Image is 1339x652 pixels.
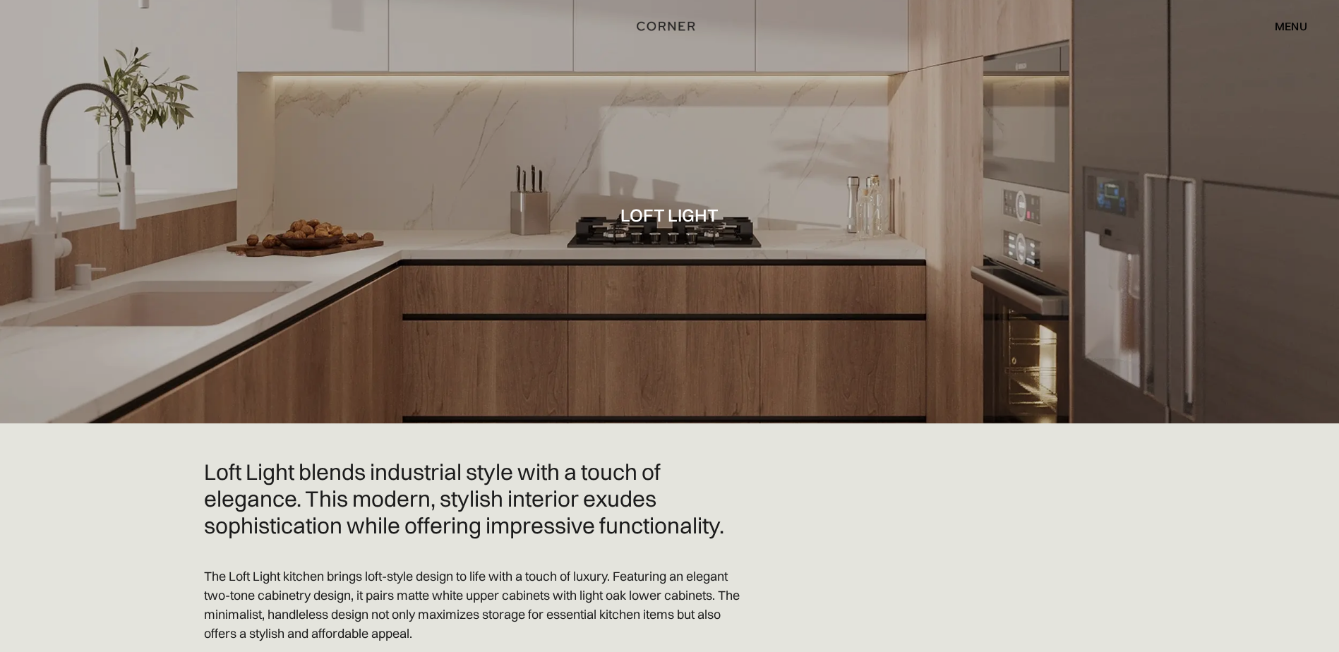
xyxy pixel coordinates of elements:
div: menu [1275,20,1307,32]
h1: Loft Light [620,205,719,224]
p: The Loft Light kitchen brings loft-style design to life with a touch of luxury. Featuring an eleg... [204,567,740,643]
a: home [620,17,719,35]
div: menu [1261,14,1307,38]
h2: Loft Light blends industrial style with a touch of elegance. This modern, stylish interior exudes... [204,459,740,538]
